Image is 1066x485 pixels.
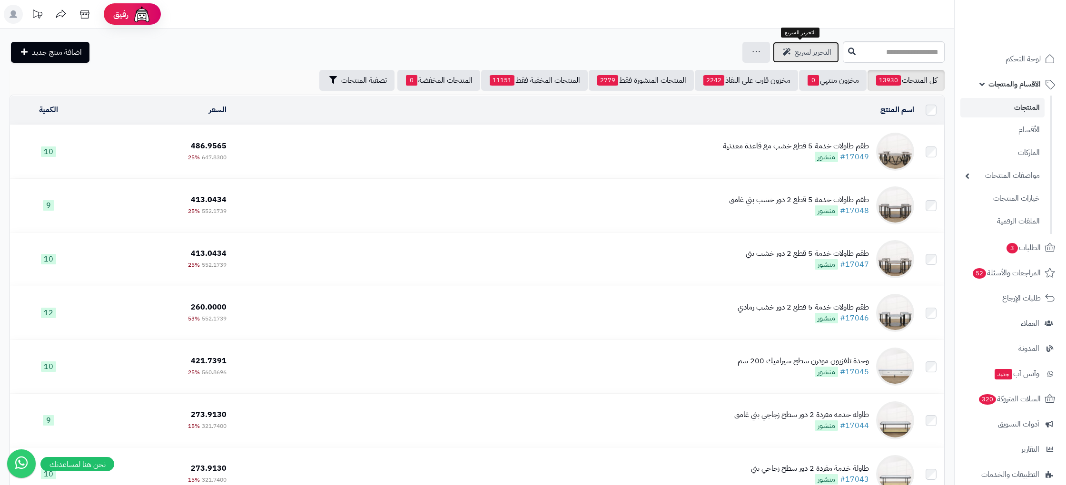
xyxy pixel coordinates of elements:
span: 25% [188,261,200,269]
a: التحرير لسريع [773,42,839,63]
span: 13930 [876,75,901,86]
a: أدوات التسويق [960,413,1060,436]
span: 552.1739 [202,261,227,269]
span: 552.1739 [202,207,227,215]
img: طقم طاولات خدمة 5 قطع 2 دور خشب رمادي [876,294,914,332]
span: منشور [815,259,838,270]
a: وآتس آبجديد [960,362,1060,385]
span: 10 [41,254,56,264]
span: جديد [995,369,1012,379]
a: #17046 [840,312,869,324]
span: 10 [41,146,56,157]
a: الكمية [39,104,58,116]
span: 25% [188,153,200,162]
span: 486.9565 [191,140,227,152]
img: طقم طاولات خدمة 5 قطع 2 دور خشب بني غامق [876,186,914,224]
a: الطلبات3 [960,236,1060,259]
a: لوحة التحكم [960,48,1060,70]
span: 9 [43,415,54,426]
span: 552.1739 [202,314,227,323]
a: تحديثات المنصة [25,5,49,26]
span: 9 [43,200,54,211]
a: السلات المتروكة320 [960,388,1060,410]
span: 52 [972,268,987,279]
span: منشور [815,474,838,485]
span: العملاء [1021,317,1039,330]
img: طقم طاولات خدمة 5 قطع 2 دور خشب بني [876,240,914,278]
a: #17049 [840,151,869,163]
span: منشور [815,367,838,377]
span: 647.8300 [202,153,227,162]
a: كل المنتجات13930 [868,70,945,91]
a: #17044 [840,420,869,431]
div: وحدة تلفزيون مودرن سطح سيراميك 200 سم [738,356,869,367]
span: 413.0434 [191,248,227,259]
span: 25% [188,368,200,377]
span: 273.9130 [191,463,227,474]
span: التقارير [1021,443,1039,456]
a: الماركات [960,143,1045,163]
span: تصفية المنتجات [341,75,387,86]
a: #17048 [840,205,869,216]
span: منشور [815,420,838,431]
a: #17047 [840,259,869,270]
span: 25% [188,207,200,215]
a: طلبات الإرجاع [960,287,1060,310]
span: 3 [1006,242,1018,254]
a: #17045 [840,366,869,378]
img: طقم طاولات خدمة 5 قطع خشب مع قاعدة معدنية [876,133,914,171]
button: تصفية المنتجات [319,70,395,91]
span: 0 [406,75,417,86]
span: 10 [41,361,56,372]
span: منشور [815,152,838,162]
a: خيارات المنتجات [960,188,1045,209]
span: الأقسام والمنتجات [988,78,1041,91]
span: 2242 [703,75,724,86]
span: رفيق [113,9,128,20]
div: طقم طاولات خدمة 5 قطع 2 دور خشب رمادي [738,302,869,313]
span: 53% [188,314,200,323]
div: التحرير السريع [781,28,819,38]
span: الطلبات [1006,241,1041,254]
img: وحدة تلفزيون مودرن سطح سيراميك 200 سم [876,348,914,386]
a: الملفات الرقمية [960,211,1045,232]
span: 0 [808,75,819,86]
img: ai-face.png [132,5,151,24]
span: 321.7400 [202,422,227,430]
span: 273.9130 [191,409,227,420]
a: مخزون قارب على النفاذ2242 [695,70,798,91]
span: 12 [41,308,56,318]
a: المنتجات المخفية فقط11151 [481,70,588,91]
span: المدونة [1018,342,1039,355]
a: مخزون منتهي0 [799,70,867,91]
a: اضافة منتج جديد [11,42,89,63]
a: العملاء [960,312,1060,335]
a: المنتجات المخفضة0 [397,70,480,91]
div: طقم طاولات خدمة 5 قطع خشب مع قاعدة معدنية [723,141,869,152]
a: الأقسام [960,120,1045,140]
a: مواصفات المنتجات [960,165,1045,186]
span: 320 [978,394,997,405]
span: 11151 [490,75,514,86]
span: التطبيقات والخدمات [981,468,1039,481]
span: وآتس آب [994,367,1039,380]
div: طاولة خدمة مفردة 2 دور سطح زجاجي بني غامق [734,409,869,420]
span: 260.0000 [191,301,227,313]
span: منشور [815,313,838,323]
span: 15% [188,422,200,430]
span: المراجعات والأسئلة [972,266,1041,280]
a: المنتجات [960,98,1045,117]
img: logo-2.png [1001,7,1057,27]
span: اضافة منتج جديد [32,47,82,58]
a: السعر [209,104,227,116]
span: التحرير لسريع [795,47,831,58]
span: أدوات التسويق [998,417,1039,431]
a: اسم المنتج [880,104,914,116]
span: 15% [188,475,200,484]
div: طاولة خدمة مفردة 2 دور سطح زجاجي بني [751,463,869,474]
span: طلبات الإرجاع [1002,291,1041,305]
span: 10 [41,469,56,479]
span: 560.8696 [202,368,227,377]
img: طاولة خدمة مفردة 2 دور سطح زجاجي بني غامق [876,401,914,439]
div: طقم طاولات خدمة 5 قطع 2 دور خشب بني [746,248,869,259]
